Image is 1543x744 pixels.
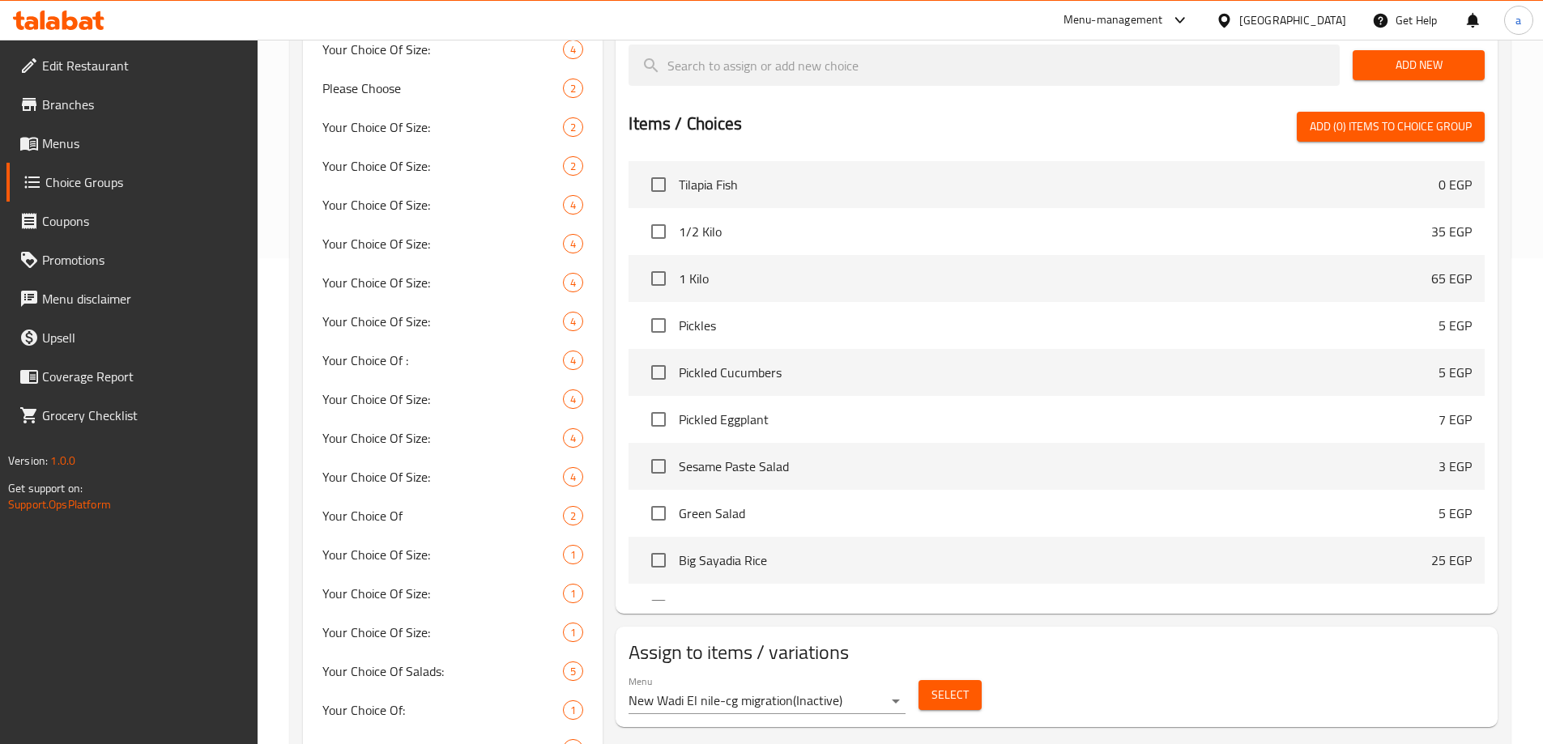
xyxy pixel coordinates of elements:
[641,449,676,483] span: Select choice
[679,551,1431,570] span: Big Sayadia Rice
[303,691,603,729] div: Your Choice Of:1
[563,234,583,253] div: Choices
[564,159,582,174] span: 2
[564,508,582,524] span: 2
[564,198,582,213] span: 4
[1431,222,1472,241] p: 35 EGP
[641,261,676,295] span: Select choice
[563,79,583,98] div: Choices
[42,95,245,114] span: Branches
[679,504,1439,523] span: Green Salad
[1063,11,1163,30] div: Menu-management
[564,42,582,57] span: 4
[303,535,603,574] div: Your Choice Of Size:1
[6,124,258,163] a: Menus
[303,613,603,652] div: Your Choice Of Size:1
[641,355,676,389] span: Select choice
[564,392,582,407] span: 4
[322,389,564,409] span: Your Choice Of Size:
[629,45,1340,86] input: search
[641,402,676,436] span: Select choice
[563,428,583,448] div: Choices
[563,623,583,642] div: Choices
[322,584,564,603] span: Your Choice Of Size:
[303,263,603,302] div: Your Choice Of Size:4
[322,661,564,681] span: Your Choice Of Salads:
[303,419,603,457] div: Your Choice Of Size:4
[322,312,564,331] span: Your Choice Of Size:
[322,234,564,253] span: Your Choice Of Size:
[303,574,603,613] div: Your Choice Of Size:1
[564,314,582,329] span: 4
[563,273,583,292] div: Choices
[322,117,564,137] span: Your Choice Of Size:
[303,380,603,419] div: Your Choice Of Size:4
[564,431,582,446] span: 4
[8,494,111,515] a: Support.OpsPlatform
[564,81,582,96] span: 2
[931,685,969,705] span: Select
[564,547,582,563] span: 1
[679,316,1439,335] span: Pickles
[8,478,83,499] span: Get support on:
[563,700,583,720] div: Choices
[679,597,1431,617] span: Small [PERSON_NAME]
[303,341,603,380] div: Your Choice Of :4
[563,40,583,59] div: Choices
[322,79,564,98] span: Please Choose
[564,236,582,252] span: 4
[322,40,564,59] span: Your Choice Of Size:
[679,269,1431,288] span: 1 Kilo
[42,328,245,347] span: Upsell
[1439,363,1472,382] p: 5 EGP
[6,240,258,279] a: Promotions
[322,273,564,292] span: Your Choice Of Size:
[6,163,258,202] a: Choice Groups
[563,467,583,487] div: Choices
[679,410,1439,429] span: Pickled Eggplant
[42,134,245,153] span: Menus
[1366,55,1472,75] span: Add New
[629,640,1485,665] h2: Assign to items / variations
[1439,316,1472,335] p: 5 EGP
[1439,175,1472,194] p: 0 EGP
[564,586,582,602] span: 1
[641,543,676,577] span: Select choice
[1239,11,1346,29] div: [GEOGRAPHIC_DATA]
[564,353,582,368] span: 4
[6,85,258,124] a: Branches
[564,664,582,679] span: 5
[45,172,245,192] span: Choice Groups
[563,506,583,525] div: Choices
[303,224,603,263] div: Your Choice Of Size:4
[42,367,245,386] span: Coverage Report
[42,289,245,308] span: Menu disclaimer
[564,470,582,485] span: 4
[563,117,583,137] div: Choices
[641,590,676,624] span: Select choice
[1515,11,1521,29] span: a
[50,450,75,471] span: 1.0.0
[303,496,603,535] div: Your Choice Of2
[1439,457,1472,476] p: 3 EGP
[42,406,245,425] span: Grocery Checklist
[42,211,245,231] span: Coupons
[322,351,564,370] span: Your Choice Of :
[563,351,583,370] div: Choices
[563,545,583,564] div: Choices
[6,202,258,240] a: Coupons
[6,396,258,435] a: Grocery Checklist
[564,625,582,640] span: 1
[563,389,583,409] div: Choices
[629,688,906,714] div: New Wadi El nile-cg migration(Inactive)
[322,545,564,564] span: Your Choice Of Size:
[563,156,583,176] div: Choices
[322,428,564,448] span: Your Choice Of Size:
[679,175,1439,194] span: Tilapia Fish
[303,30,603,69] div: Your Choice Of Size:4
[322,195,564,215] span: Your Choice Of Size:
[1431,551,1472,570] p: 25 EGP
[42,56,245,75] span: Edit Restaurant
[6,279,258,318] a: Menu disclaimer
[322,467,564,487] span: Your Choice Of Size:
